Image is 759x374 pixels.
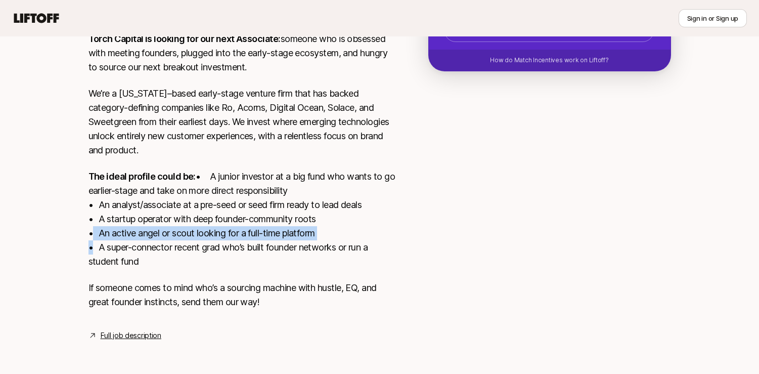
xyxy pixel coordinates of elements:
[88,33,281,44] strong: Torch Capital is looking for our next Associate:
[88,170,396,269] p: • A junior investor at a big fund who wants to go earlier-stage and take on more direct responsib...
[88,87,396,157] p: We’re a [US_STATE]–based early-stage venture firm that has backed category-defining companies lik...
[88,171,196,182] strong: The ideal profile could be:
[101,329,161,342] a: Full job description
[679,9,747,27] button: Sign in or Sign up
[88,281,396,309] p: If someone comes to mind who’s a sourcing machine with hustle, EQ, and great founder instincts, s...
[490,56,608,65] p: How do Match Incentives work on Liftoff?
[88,32,396,74] p: someone who is obsessed with meeting founders, plugged into the early-stage ecosystem, and hungry...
